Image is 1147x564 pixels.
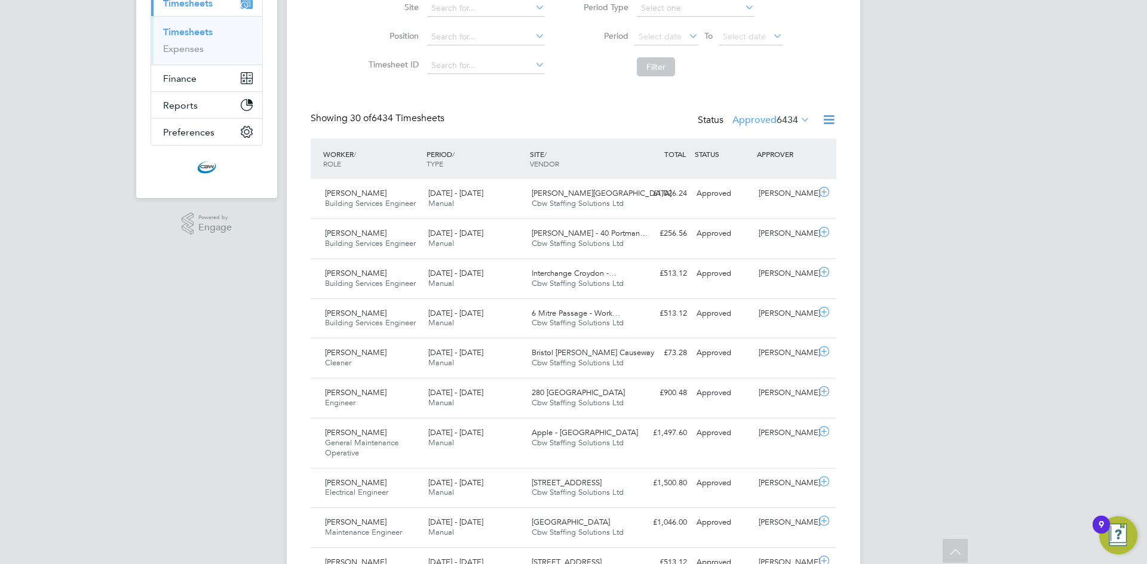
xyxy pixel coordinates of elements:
[527,143,630,174] div: SITE
[428,238,454,248] span: Manual
[325,278,416,288] span: Building Services Engineer
[163,73,197,84] span: Finance
[630,224,692,244] div: £256.56
[630,383,692,403] div: £900.48
[428,487,454,497] span: Manual
[428,318,454,328] span: Manual
[428,278,454,288] span: Manual
[350,112,444,124] span: 6434 Timesheets
[664,149,686,159] span: TOTAL
[692,343,754,363] div: Approved
[692,513,754,532] div: Approved
[428,527,454,537] span: Manual
[692,184,754,204] div: Approved
[630,343,692,363] div: £73.28
[754,473,816,493] div: [PERSON_NAME]
[532,487,624,497] span: Cbw Staffing Solutions Ltd
[311,112,447,125] div: Showing
[532,268,617,278] span: Interchange Croydon -…
[427,159,443,168] span: TYPE
[325,228,387,238] span: [PERSON_NAME]
[365,2,419,13] label: Site
[151,92,262,118] button: Reports
[323,159,341,168] span: ROLE
[163,26,213,38] a: Timesheets
[701,28,716,44] span: To
[532,278,624,288] span: Cbw Staffing Solutions Ltd
[777,114,798,126] span: 6434
[630,304,692,323] div: £513.12
[532,188,671,198] span: [PERSON_NAME][GEOGRAPHIC_DATA]
[630,423,692,443] div: £1,497.60
[428,427,483,437] span: [DATE] - [DATE]
[428,517,483,527] span: [DATE] - [DATE]
[692,473,754,493] div: Approved
[325,268,387,278] span: [PERSON_NAME]
[754,343,816,363] div: [PERSON_NAME]
[532,527,624,537] span: Cbw Staffing Solutions Ltd
[754,143,816,165] div: APPROVER
[630,264,692,283] div: £513.12
[151,16,262,64] div: Timesheets
[452,149,455,159] span: /
[325,477,387,488] span: [PERSON_NAME]
[151,119,262,145] button: Preferences
[532,437,624,448] span: Cbw Staffing Solutions Ltd
[428,397,454,408] span: Manual
[532,357,624,368] span: Cbw Staffing Solutions Ltd
[182,212,232,235] a: Powered byEngage
[532,477,602,488] span: [STREET_ADDRESS]
[575,30,628,41] label: Period
[692,383,754,403] div: Approved
[544,149,547,159] span: /
[325,238,416,248] span: Building Services Engineer
[428,188,483,198] span: [DATE] - [DATE]
[151,158,263,177] a: Go to home page
[427,29,545,45] input: Search for...
[427,57,545,74] input: Search for...
[630,513,692,532] div: £1,046.00
[532,308,620,318] span: 6 Mitre Passage - Work…
[754,423,816,443] div: [PERSON_NAME]
[532,238,624,248] span: Cbw Staffing Solutions Ltd
[692,143,754,165] div: STATUS
[428,228,483,238] span: [DATE] - [DATE]
[325,347,387,357] span: [PERSON_NAME]
[1099,525,1104,540] div: 9
[325,308,387,318] span: [PERSON_NAME]
[532,517,610,527] span: [GEOGRAPHIC_DATA]
[637,57,675,76] button: Filter
[354,149,356,159] span: /
[532,427,638,437] span: Apple - [GEOGRAPHIC_DATA]
[575,2,628,13] label: Period Type
[754,184,816,204] div: [PERSON_NAME]
[350,112,372,124] span: 30 of
[532,387,625,397] span: 280 [GEOGRAPHIC_DATA]
[428,198,454,208] span: Manual
[630,184,692,204] div: £1,026.24
[325,487,388,497] span: Electrical Engineer
[320,143,424,174] div: WORKER
[198,212,232,223] span: Powered by
[325,387,387,397] span: [PERSON_NAME]
[692,304,754,323] div: Approved
[151,65,262,91] button: Finance
[723,31,766,42] span: Select date
[325,188,387,198] span: [PERSON_NAME]
[428,437,454,448] span: Manual
[325,198,416,208] span: Building Services Engineer
[325,527,402,537] span: Maintenance Engineer
[325,318,416,328] span: Building Services Engineer
[428,357,454,368] span: Manual
[1099,516,1137,554] button: Open Resource Center, 9 new notifications
[532,397,624,408] span: Cbw Staffing Solutions Ltd
[754,513,816,532] div: [PERSON_NAME]
[754,224,816,244] div: [PERSON_NAME]
[428,268,483,278] span: [DATE] - [DATE]
[630,473,692,493] div: £1,500.80
[428,477,483,488] span: [DATE] - [DATE]
[532,198,624,208] span: Cbw Staffing Solutions Ltd
[424,143,527,174] div: PERIOD
[198,223,232,233] span: Engage
[532,318,624,328] span: Cbw Staffing Solutions Ltd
